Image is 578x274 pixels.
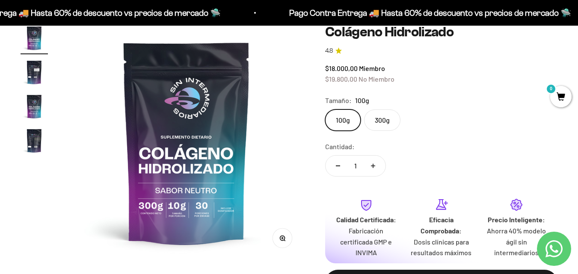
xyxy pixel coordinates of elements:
span: 4.8 [325,46,333,56]
p: Dosis clínicas para resultados máximos [411,236,472,258]
strong: Precio Inteligente: [488,215,545,224]
a: 0 [550,93,572,102]
span: No Miembro [359,75,394,83]
img: Colágeno Hidrolizado [21,93,48,120]
p: Ahorra 40% modelo ágil sin intermediarios [486,225,547,258]
mark: 0 [546,84,556,94]
button: Ir al artículo 2 [21,59,48,88]
h1: Colágeno Hidrolizado [325,24,557,39]
strong: Eficacia Comprobada: [421,215,462,235]
img: Colágeno Hidrolizado [21,59,48,86]
strong: Calidad Certificada: [336,215,396,224]
img: Colágeno Hidrolizado [68,24,305,260]
button: Aumentar cantidad [361,156,385,176]
button: Reducir cantidad [326,156,350,176]
legend: Tamaño: [325,95,352,106]
a: 4.84.8 de 5.0 estrellas [325,46,557,56]
span: $18.000,00 [325,64,358,72]
span: Miembro [359,64,385,72]
button: Ir al artículo 1 [21,24,48,54]
p: Fabricación certificada GMP e INVIMA [335,225,397,258]
img: Colágeno Hidrolizado [21,24,48,52]
button: Ir al artículo 4 [21,127,48,157]
label: Cantidad: [325,141,355,152]
button: Ir al artículo 3 [21,93,48,123]
span: $19.800,00 [325,75,357,83]
span: 100g [355,95,369,106]
p: Pago Contra Entrega 🚚 Hasta 60% de descuento vs precios de mercado 🛸 [288,6,569,20]
img: Colágeno Hidrolizado [21,127,48,154]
